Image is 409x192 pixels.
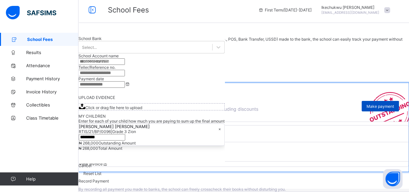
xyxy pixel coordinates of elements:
[26,176,78,182] span: Help
[82,45,97,50] div: Select...
[6,6,56,20] img: safsims
[321,10,379,14] span: [EMAIL_ADDRESS][DOMAIN_NAME]
[383,169,402,189] button: Open asap
[366,104,394,109] span: Make payment
[78,119,225,124] span: Enter for each of your child how much you are paying to sum up the final amount
[79,124,150,129] span: [PERSON_NAME] [PERSON_NAME]
[83,59,114,64] span: Record Payment
[321,5,379,10] span: Ikechukwu [PERSON_NAME]
[89,37,402,55] span: By recording all payments (i.e., POS, Bank Transfer, USSD) made to the bank, the school can easil...
[78,187,286,192] span: By recording all payment you made to banks, the school can freely crosscheck their books without ...
[26,102,78,107] span: Collectibles
[98,141,136,145] span: Outstanding Amount
[78,76,104,81] label: Payment date
[26,76,78,81] span: Payment History
[78,179,109,183] span: Record Payment
[27,37,78,42] span: School Fees
[318,5,393,15] div: IkechukwuUdolisa
[26,115,78,121] span: Class Timetable
[79,129,136,134] span: RTIS/21/BP/0096 | Grade 3 Zion
[26,63,78,68] span: Attendance
[26,50,78,55] span: Results
[108,6,149,14] span: School Fees
[82,125,408,130] span: [PERSON_NAME] [PERSON_NAME]
[78,114,106,119] span: MY CHILDREN
[85,105,142,110] span: Click or drag file here to upload
[98,146,122,151] span: Total Amount
[78,95,115,100] span: UPLOAD EVIDENCE
[258,8,312,12] span: session/term information
[83,171,101,176] span: Reset List
[78,53,119,58] label: School Account name
[78,36,102,41] span: School Bank
[78,146,98,151] span: ₦ 268,000
[26,89,78,94] span: Invoice History
[78,103,225,110] span: Click or drag file here to upload
[78,65,115,70] label: Teller/Reference no.
[218,126,221,131] div: ×
[79,141,98,145] span: ₦ 268,000
[361,84,409,122] img: outstanding-stamp.3c148f88c3ebafa6da95868fa43343a1.svg
[78,163,92,168] span: Cancel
